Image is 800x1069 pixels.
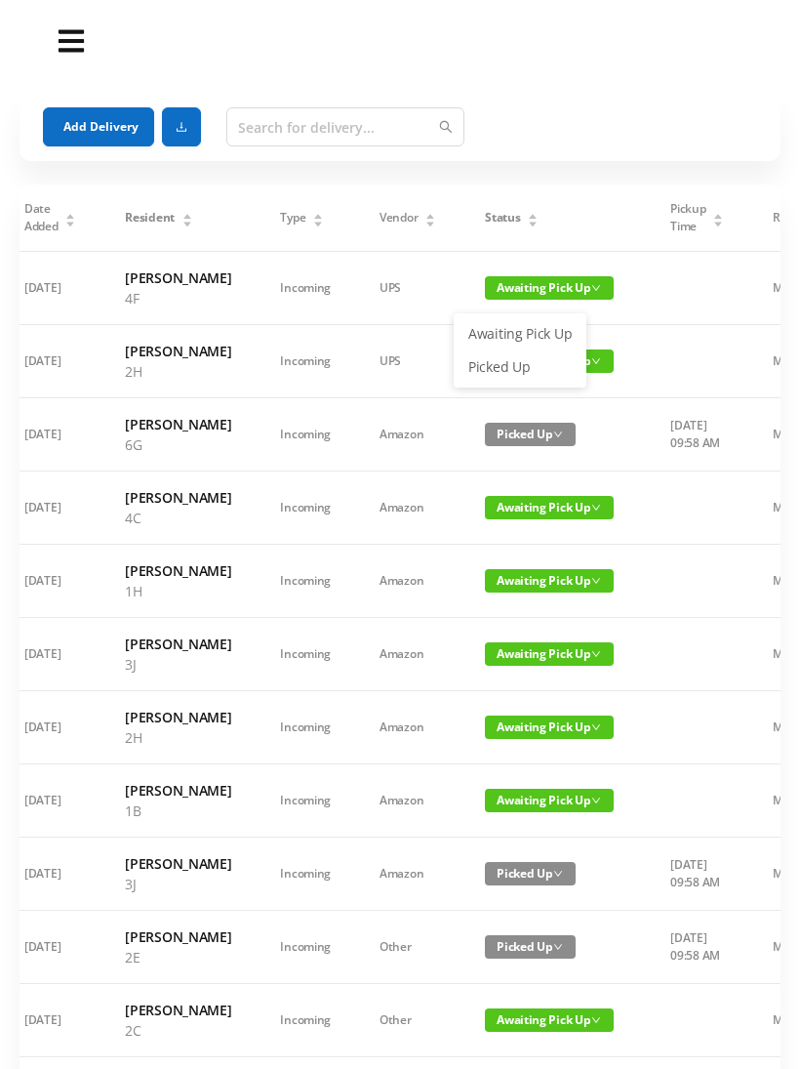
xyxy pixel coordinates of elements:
[162,107,201,146] button: icon: download
[125,654,231,675] p: 3J
[553,869,563,879] i: icon: down
[355,545,460,618] td: Amazon
[256,838,355,911] td: Incoming
[485,569,614,593] span: Awaiting Pick Up
[125,361,231,382] p: 2H
[125,780,231,801] h6: [PERSON_NAME]
[528,219,539,225] i: icon: caret-down
[485,935,576,959] span: Picked Up
[256,325,355,398] td: Incoming
[256,984,355,1057] td: Incoming
[646,838,748,911] td: [DATE] 09:58 AM
[256,618,355,691] td: Incoming
[670,200,705,235] span: Pickup Time
[181,211,193,223] div: Sort
[256,252,355,325] td: Incoming
[424,211,436,223] div: Sort
[485,789,614,812] span: Awaiting Pick Up
[591,503,601,513] i: icon: down
[355,618,460,691] td: Amazon
[125,801,231,821] p: 1B
[125,853,231,874] h6: [PERSON_NAME]
[256,911,355,984] td: Incoming
[125,1000,231,1020] h6: [PERSON_NAME]
[591,722,601,732] i: icon: down
[485,862,576,885] span: Picked Up
[355,398,460,472] td: Amazon
[485,276,614,300] span: Awaiting Pick Up
[125,267,231,288] h6: [PERSON_NAME]
[425,219,436,225] i: icon: caret-down
[485,1008,614,1032] span: Awaiting Pick Up
[425,211,436,217] i: icon: caret-up
[355,472,460,545] td: Amazon
[355,838,460,911] td: Amazon
[125,947,231,967] p: 2E
[125,727,231,748] p: 2H
[553,430,563,439] i: icon: down
[380,209,418,226] span: Vendor
[646,911,748,984] td: [DATE] 09:58 AM
[591,576,601,586] i: icon: down
[528,211,539,217] i: icon: caret-up
[125,926,231,947] h6: [PERSON_NAME]
[125,209,175,226] span: Resident
[65,211,76,217] i: icon: caret-up
[64,211,76,223] div: Sort
[65,219,76,225] i: icon: caret-down
[646,398,748,472] td: [DATE] 09:58 AM
[355,764,460,838] td: Amazon
[125,560,231,581] h6: [PERSON_NAME]
[485,716,614,739] span: Awaiting Pick Up
[125,341,231,361] h6: [PERSON_NAME]
[181,211,192,217] i: icon: caret-up
[485,496,614,519] span: Awaiting Pick Up
[256,691,355,764] td: Incoming
[591,649,601,659] i: icon: down
[457,351,583,383] a: Picked Up
[43,107,154,146] button: Add Delivery
[457,318,583,349] a: Awaiting Pick Up
[713,211,724,217] i: icon: caret-up
[591,356,601,366] i: icon: down
[125,414,231,434] h6: [PERSON_NAME]
[485,423,576,446] span: Picked Up
[280,209,305,226] span: Type
[313,211,324,217] i: icon: caret-up
[355,252,460,325] td: UPS
[226,107,464,146] input: Search for delivery...
[181,219,192,225] i: icon: caret-down
[591,283,601,293] i: icon: down
[355,691,460,764] td: Amazon
[125,581,231,601] p: 1H
[713,219,724,225] i: icon: caret-down
[313,219,324,225] i: icon: caret-down
[125,487,231,508] h6: [PERSON_NAME]
[256,472,355,545] td: Incoming
[256,398,355,472] td: Incoming
[439,120,453,134] i: icon: search
[125,434,231,455] p: 6G
[591,1015,601,1025] i: icon: down
[553,942,563,952] i: icon: down
[125,508,231,528] p: 4C
[485,642,614,666] span: Awaiting Pick Up
[591,796,601,805] i: icon: down
[312,211,324,223] div: Sort
[355,984,460,1057] td: Other
[355,325,460,398] td: UPS
[256,764,355,838] td: Incoming
[125,634,231,654] h6: [PERSON_NAME]
[125,707,231,727] h6: [PERSON_NAME]
[256,545,355,618] td: Incoming
[125,874,231,894] p: 3J
[485,209,520,226] span: Status
[24,200,59,235] span: Date Added
[527,211,539,223] div: Sort
[355,911,460,984] td: Other
[125,288,231,308] p: 4F
[125,1020,231,1041] p: 2C
[712,211,724,223] div: Sort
